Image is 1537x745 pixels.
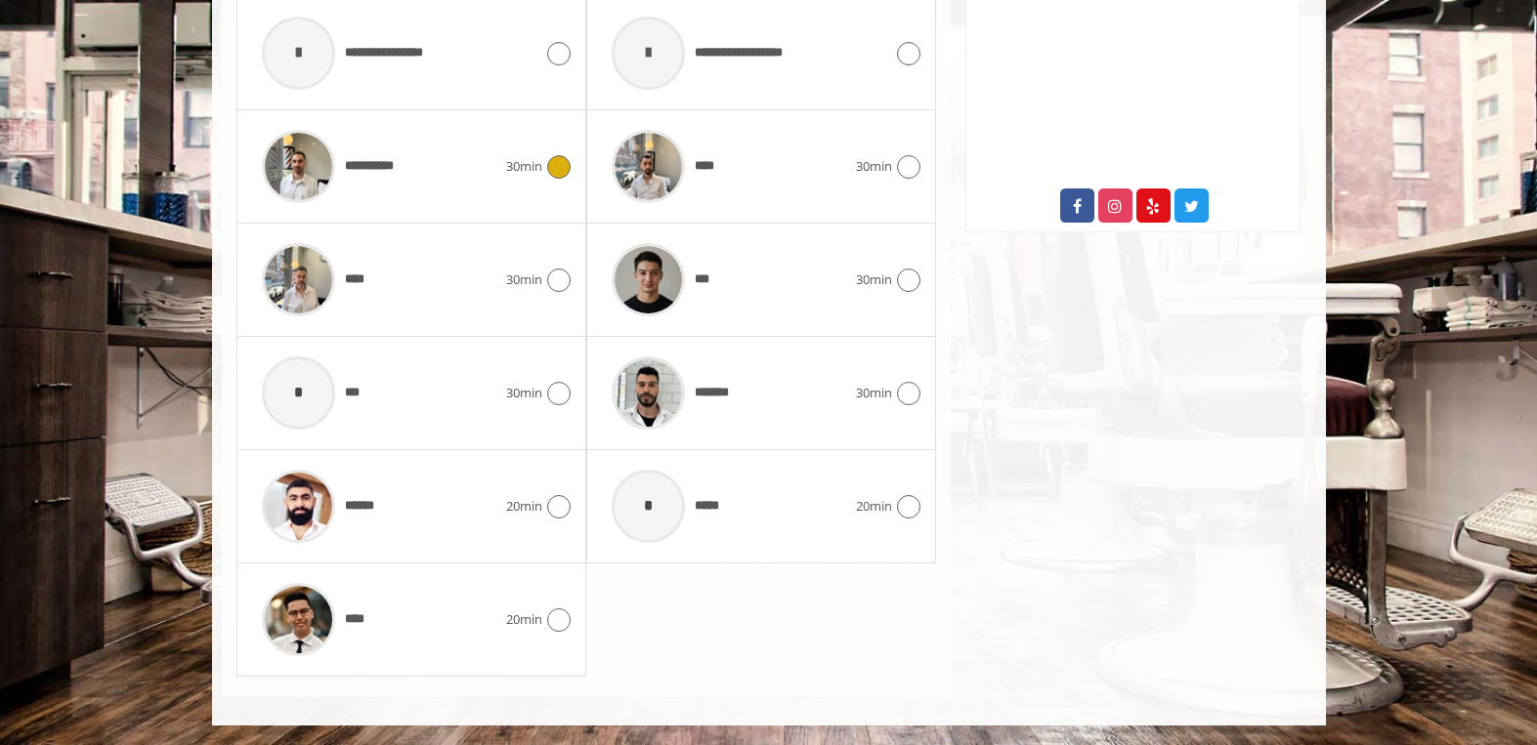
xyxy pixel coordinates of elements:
[856,383,892,403] span: 30min
[506,269,542,290] span: 30min
[856,496,892,517] span: 20min
[506,496,542,517] span: 20min
[506,609,542,630] span: 20min
[506,383,542,403] span: 30min
[856,269,892,290] span: 30min
[506,156,542,177] span: 30min
[856,156,892,177] span: 30min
